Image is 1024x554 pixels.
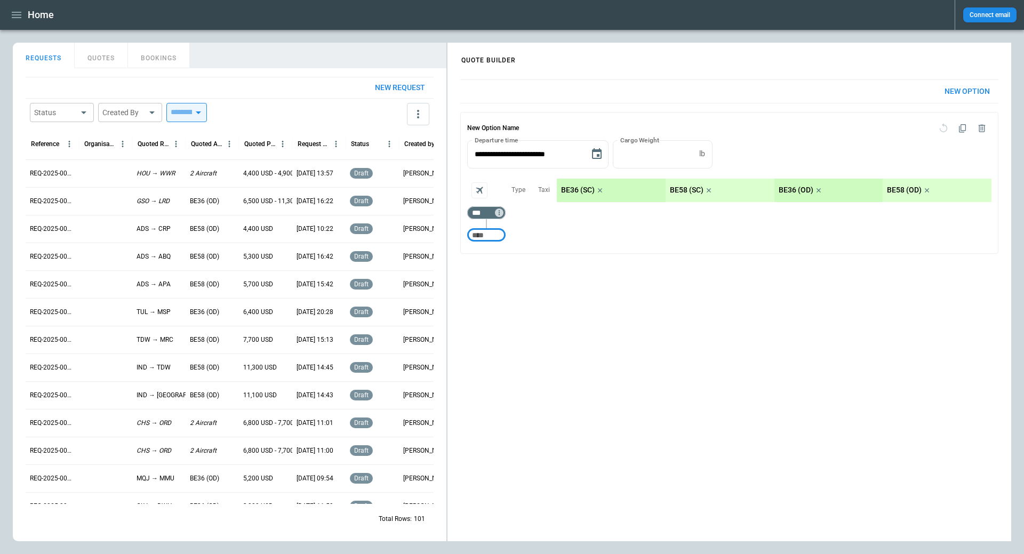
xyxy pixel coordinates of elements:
[561,186,595,195] p: BE36 (SC)
[414,515,425,524] p: 101
[190,252,219,261] p: BE58 (OD)
[934,119,953,138] span: Reset quote option
[30,224,75,234] p: REQ-2025-000250
[352,336,371,343] span: draft
[407,103,429,125] button: more
[137,224,171,234] p: ADS → CRP
[190,446,217,455] p: 2 Aircraft
[137,474,174,483] p: MQJ → MMU
[366,77,434,98] button: New request
[243,197,311,206] p: 6,500 USD - 11,300 USD
[467,119,519,138] h6: New Option Name
[243,169,308,178] p: 4,400 USD - 4,900 USD
[352,170,371,177] span: draft
[403,363,448,372] p: [PERSON_NAME]
[382,137,396,151] button: Status column menu
[297,308,333,317] p: [DATE] 20:28
[538,186,550,195] p: Taxi
[137,169,175,178] p: HOU → WWR
[84,140,116,148] div: Organisation
[190,391,219,400] p: BE58 (OD)
[116,137,130,151] button: Organisation column menu
[297,197,333,206] p: [DATE] 16:22
[936,80,998,103] button: New Option
[352,419,371,427] span: draft
[352,364,371,371] span: draft
[31,140,59,148] div: Reference
[352,308,371,316] span: draft
[403,224,448,234] p: [PERSON_NAME]
[297,252,333,261] p: [DATE] 16:42
[190,197,219,206] p: BE36 (OD)
[352,253,371,260] span: draft
[352,447,371,454] span: draft
[297,169,333,178] p: [DATE] 13:57
[972,119,991,138] span: Delete quote option
[243,308,273,317] p: 6,400 USD
[586,143,607,165] button: Choose date, selected date is Aug 13, 2025
[379,515,412,524] p: Total Rows:
[190,280,219,289] p: BE58 (OD)
[190,224,219,234] p: BE58 (OD)
[137,419,171,428] p: CHS → ORD
[297,363,333,372] p: [DATE] 14:45
[298,140,329,148] div: Request Created At (UTC-05:00)
[190,474,219,483] p: BE36 (OD)
[137,197,170,206] p: GSO → LRD
[699,149,705,158] p: lb
[511,186,525,195] p: Type
[30,363,75,372] p: REQ-2025-000245
[887,186,922,195] p: BE58 (OD)
[191,140,222,148] div: Quoted Aircraft
[169,137,183,151] button: Quoted Route column menu
[28,9,54,21] h1: Home
[62,137,76,151] button: Reference column menu
[403,419,448,428] p: [PERSON_NAME]
[243,335,273,344] p: 7,700 USD
[190,308,219,317] p: BE36 (OD)
[403,391,448,400] p: [PERSON_NAME]
[30,419,75,428] p: REQ-2025-000243
[243,363,277,372] p: 11,300 USD
[670,186,703,195] p: BE58 (SC)
[243,224,273,234] p: 4,400 USD
[244,140,276,148] div: Quoted Price
[352,391,371,399] span: draft
[475,135,518,144] label: Departure time
[963,7,1017,22] button: Connect email
[329,137,343,151] button: Request Created At (UTC-05:00) column menu
[953,119,972,138] span: Duplicate quote option
[13,43,75,68] button: REQUESTS
[779,186,813,195] p: BE36 (OD)
[30,280,75,289] p: REQ-2025-000248
[243,280,273,289] p: 5,700 USD
[297,419,333,428] p: [DATE] 11:01
[620,135,659,144] label: Cargo Weight
[243,419,308,428] p: 6,800 USD - 7,700 USD
[243,391,277,400] p: 11,100 USD
[243,446,308,455] p: 6,800 USD - 7,700 USD
[137,446,171,455] p: CHS → ORD
[352,197,371,205] span: draft
[34,107,77,118] div: Status
[137,391,218,400] p: IND → [GEOGRAPHIC_DATA]
[297,446,333,455] p: [DATE] 11:00
[137,335,173,344] p: TDW → MRC
[467,229,506,242] div: Too short
[30,474,75,483] p: REQ-2025-000241
[222,137,236,151] button: Quoted Aircraft column menu
[138,140,169,148] div: Quoted Route
[137,308,171,317] p: TUL → MSP
[137,280,171,289] p: ADS → APA
[471,182,487,198] span: Aircraft selection
[128,43,190,68] button: BOOKINGS
[30,169,75,178] p: REQ-2025-000252
[449,45,529,69] h4: QUOTE BUILDER
[30,335,75,344] p: REQ-2025-000246
[403,252,448,261] p: [PERSON_NAME]
[190,419,217,428] p: 2 Aircraft
[467,206,506,219] div: Too short
[190,335,219,344] p: BE58 (OD)
[190,363,219,372] p: BE58 (OD)
[447,71,1011,262] div: scrollable content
